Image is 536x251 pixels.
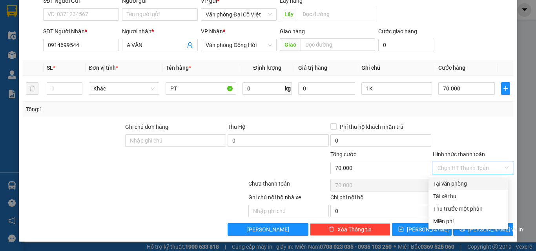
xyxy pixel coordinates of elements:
[166,65,191,71] span: Tên hàng
[26,105,208,114] div: Tổng: 1
[337,123,407,131] span: Phí thu hộ khách nhận trả
[433,179,503,188] div: Tại văn phòng
[378,28,417,34] label: Cước giao hàng
[361,82,432,95] input: Ghi Chú
[433,192,503,200] div: Tài xế thu
[166,82,236,95] input: VD: Bàn, Ghế
[89,65,118,71] span: Đơn vị tính
[206,9,272,20] span: Văn phòng Đại Cồ Việt
[407,225,449,234] span: [PERSON_NAME]
[501,82,510,95] button: plus
[93,83,155,94] span: Khác
[228,124,246,130] span: Thu Hộ
[248,193,329,205] div: Ghi chú nội bộ nhà xe
[337,225,372,234] span: Xóa Thông tin
[330,151,356,157] span: Tổng cước
[329,226,334,233] span: delete
[280,8,298,20] span: Lấy
[433,204,503,213] div: Thu trước một phần
[4,45,63,58] h2: F1IF2YW5
[248,179,330,193] div: Chưa thanh toán
[433,151,485,157] label: Hình thức thanh toán
[125,134,226,147] input: Ghi chú đơn hàng
[301,38,375,51] input: Dọc đường
[47,65,53,71] span: SL
[43,27,119,36] div: SĐT Người Nhận
[501,85,510,92] span: plus
[26,82,38,95] button: delete
[358,60,435,76] th: Ghi chú
[248,205,329,217] input: Nhập ghi chú
[438,65,465,71] span: Cước hàng
[284,82,292,95] span: kg
[280,38,301,51] span: Giao
[453,223,513,236] button: printer[PERSON_NAME] và In
[378,39,434,51] input: Cước giao hàng
[122,27,198,36] div: Người nhận
[247,225,289,234] span: [PERSON_NAME]
[398,226,404,233] span: save
[125,124,168,130] label: Ghi chú đơn hàng
[47,18,132,31] b: [PERSON_NAME]
[228,223,308,236] button: [PERSON_NAME]
[433,217,503,226] div: Miễn phí
[310,223,390,236] button: deleteXóa Thông tin
[298,8,375,20] input: Dọc đường
[201,28,223,34] span: VP Nhận
[330,193,431,205] div: Chi phí nội bộ
[468,225,523,234] span: [PERSON_NAME] và In
[253,65,281,71] span: Định lượng
[187,42,193,48] span: user-add
[459,226,465,233] span: printer
[280,28,305,34] span: Giao hàng
[206,39,272,51] span: Văn phòng Đồng Hới
[298,65,327,71] span: Giá trị hàng
[41,45,145,99] h1: Giao dọc đường
[298,82,355,95] input: 0
[392,223,452,236] button: save[PERSON_NAME]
